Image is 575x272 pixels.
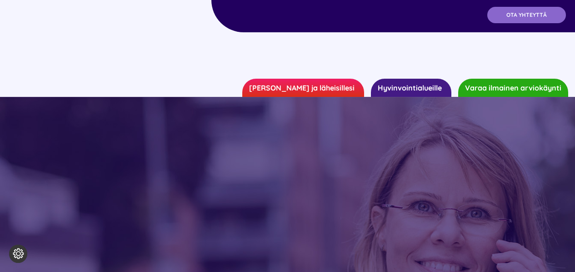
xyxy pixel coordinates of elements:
[371,79,451,97] a: Hyvinvointialueille
[506,12,547,18] span: OTA YHTEYTTÄ
[9,245,27,263] button: Evästeasetukset
[458,79,568,97] a: Varaa ilmainen arviokäynti
[487,7,566,23] a: OTA YHTEYTTÄ
[242,79,364,97] a: [PERSON_NAME] ja läheisillesi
